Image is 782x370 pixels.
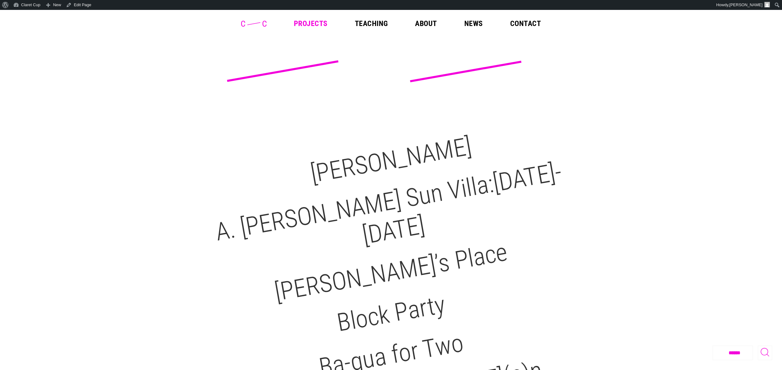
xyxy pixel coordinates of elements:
[729,2,762,7] span: [PERSON_NAME]
[213,157,564,250] a: A. [PERSON_NAME] Sun Villa:[DATE]-[DATE]
[294,20,328,27] a: Projects
[464,20,483,27] a: News
[335,290,447,337] a: Block Party
[294,20,541,27] nav: Main Menu
[272,237,510,307] a: [PERSON_NAME]’s Place
[355,20,388,27] a: Teaching
[415,20,437,27] a: About
[758,346,772,360] button: Toggle Search
[510,20,541,27] a: Contact
[308,132,474,189] a: [PERSON_NAME]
